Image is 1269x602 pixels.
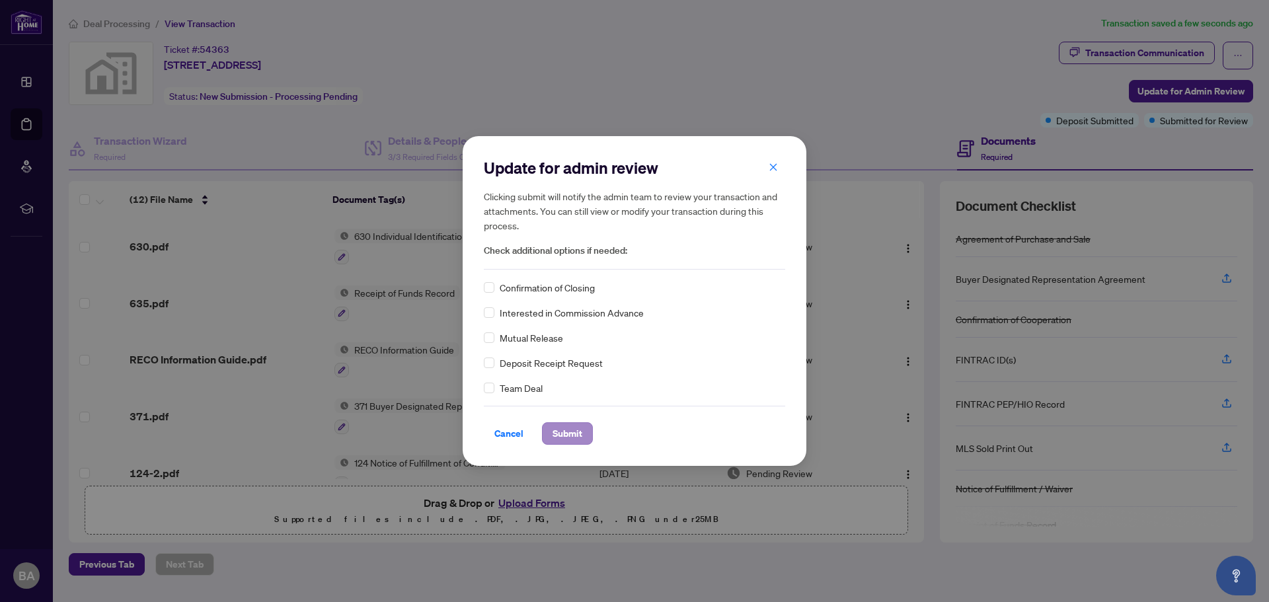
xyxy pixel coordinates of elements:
button: Submit [542,422,593,445]
span: Submit [553,423,582,444]
span: Check additional options if needed: [484,243,785,258]
span: Confirmation of Closing [500,280,595,295]
button: Open asap [1216,556,1256,595]
h2: Update for admin review [484,157,785,178]
span: Deposit Receipt Request [500,356,603,370]
span: Cancel [494,423,523,444]
span: Interested in Commission Advance [500,305,644,320]
span: Mutual Release [500,330,563,345]
span: close [769,163,778,172]
h5: Clicking submit will notify the admin team to review your transaction and attachments. You can st... [484,189,785,233]
button: Cancel [484,422,534,445]
span: Team Deal [500,381,543,395]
